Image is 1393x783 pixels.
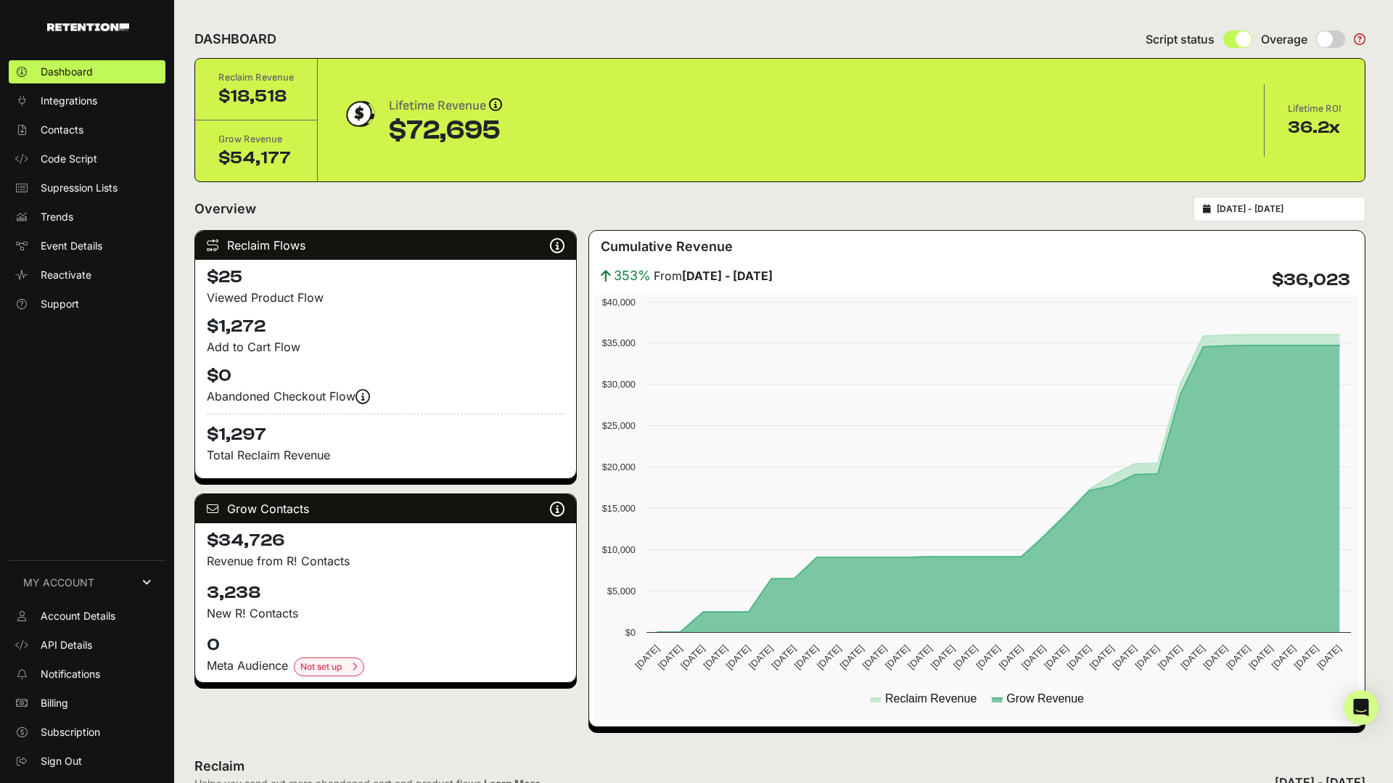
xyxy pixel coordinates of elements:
[207,581,564,604] h4: 3,238
[9,560,165,604] a: MY ACCOUNT
[1007,692,1085,705] text: Grow Revenue
[9,292,165,316] a: Support
[974,643,1003,671] text: [DATE]
[682,268,773,283] strong: [DATE] - [DATE]
[41,638,92,652] span: API Details
[883,643,911,671] text: [DATE]
[906,643,934,671] text: [DATE]
[9,60,165,83] a: Dashboard
[9,89,165,112] a: Integrations
[207,266,564,289] h4: $25
[341,96,377,132] img: dollar-coin-05c43ed7efb7bc0c12610022525b4bbbb207c7efeef5aecc26f025e68dcafac9.png
[194,199,256,219] h2: Overview
[41,268,91,282] span: Reactivate
[41,667,100,681] span: Notifications
[218,85,294,108] div: $18,518
[792,643,821,671] text: [DATE]
[1043,643,1071,671] text: [DATE]
[41,65,93,79] span: Dashboard
[1179,643,1207,671] text: [DATE]
[9,604,165,628] a: Account Details
[602,337,636,348] text: $35,000
[9,263,165,287] a: Reactivate
[614,266,651,286] span: 353%
[1270,643,1298,671] text: [DATE]
[602,379,636,390] text: $30,000
[207,604,564,622] p: New R! Contacts
[9,663,165,686] a: Notifications
[23,575,94,590] span: MY ACCOUNT
[602,297,636,308] text: $40,000
[602,503,636,514] text: $15,000
[1156,643,1184,671] text: [DATE]
[207,338,564,356] div: Add to Cart Flow
[1146,30,1215,48] span: Script status
[1019,643,1048,671] text: [DATE]
[207,552,564,570] p: Revenue from R! Contacts
[747,643,775,671] text: [DATE]
[41,239,102,253] span: Event Details
[41,696,68,710] span: Billing
[9,721,165,744] a: Subscription
[1315,643,1344,671] text: [DATE]
[602,462,636,472] text: $20,000
[9,634,165,657] a: API Details
[929,643,957,671] text: [DATE]
[9,692,165,715] a: Billing
[1272,268,1350,292] h4: $36,023
[207,529,564,552] h4: $34,726
[207,289,564,306] div: Viewed Product Flow
[951,643,979,671] text: [DATE]
[1065,643,1093,671] text: [DATE]
[207,388,564,405] div: Abandoned Checkout Flow
[9,176,165,200] a: Supression Lists
[1288,102,1341,116] div: Lifetime ROI
[1288,116,1341,139] div: 36.2x
[770,643,798,671] text: [DATE]
[602,420,636,431] text: $25,000
[41,754,82,768] span: Sign Out
[1261,30,1307,48] span: Overage
[633,643,662,671] text: [DATE]
[207,657,564,676] div: Meta Audience
[195,494,576,523] div: Grow Contacts
[838,643,866,671] text: [DATE]
[356,396,370,397] i: Events are firing, and revenue is coming soon! Reclaim revenue is updated nightly.
[1133,643,1162,671] text: [DATE]
[9,234,165,258] a: Event Details
[41,609,115,623] span: Account Details
[41,152,97,166] span: Code Script
[218,70,294,85] div: Reclaim Revenue
[1247,643,1275,671] text: [DATE]
[9,118,165,142] a: Contacts
[194,756,541,776] h2: Reclaim
[389,116,502,145] div: $72,695
[1111,643,1139,671] text: [DATE]
[997,643,1025,671] text: [DATE]
[41,210,73,224] span: Trends
[601,237,733,257] h3: Cumulative Revenue
[207,414,564,446] h4: $1,297
[625,627,636,638] text: $0
[9,147,165,171] a: Code Script
[41,725,100,739] span: Subscription
[860,643,889,671] text: [DATE]
[9,205,165,229] a: Trends
[1201,643,1230,671] text: [DATE]
[207,315,564,338] h4: $1,272
[607,586,636,597] text: $5,000
[194,29,276,49] h2: DASHBOARD
[207,634,564,657] h4: 0
[218,132,294,147] div: Grow Revenue
[195,231,576,260] div: Reclaim Flows
[218,147,294,170] div: $54,177
[885,692,977,705] text: Reclaim Revenue
[702,643,730,671] text: [DATE]
[815,643,843,671] text: [DATE]
[207,446,564,464] p: Total Reclaim Revenue
[41,181,118,195] span: Supression Lists
[389,96,502,116] div: Lifetime Revenue
[47,23,129,31] img: Retention.com
[207,364,564,388] h4: $0
[41,297,79,311] span: Support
